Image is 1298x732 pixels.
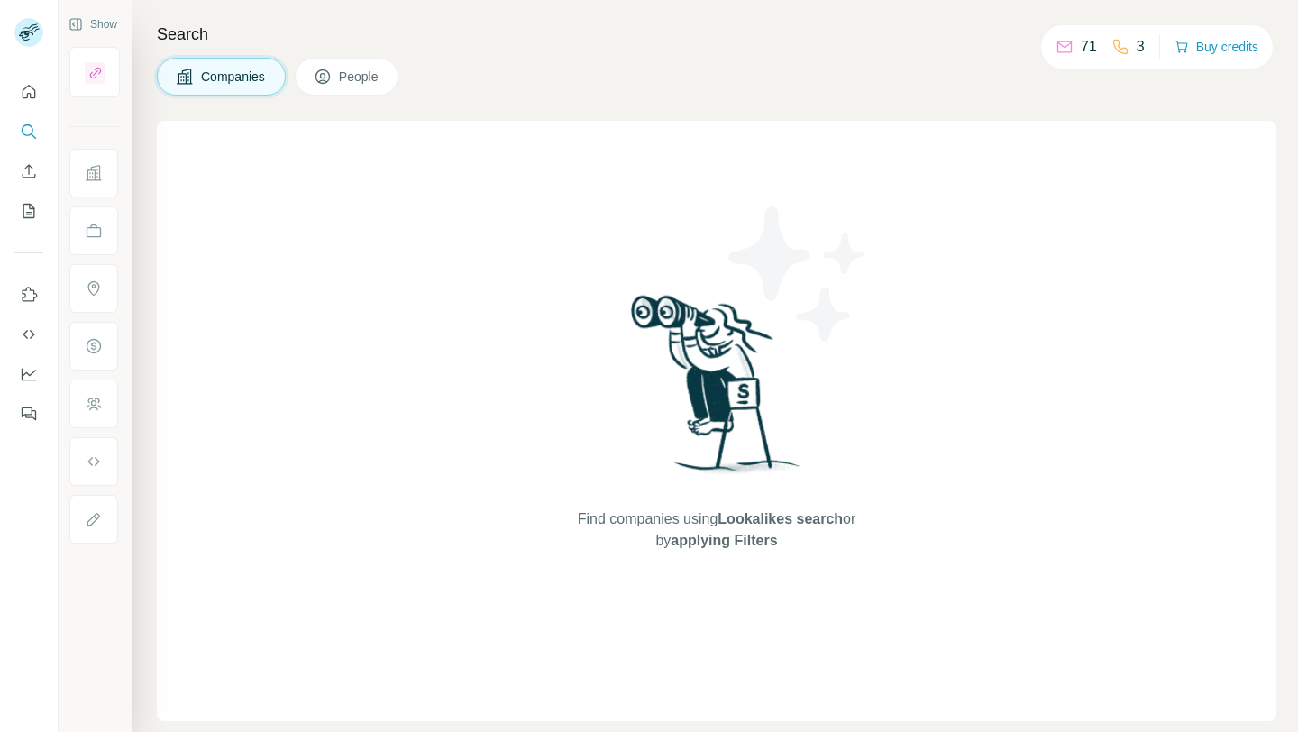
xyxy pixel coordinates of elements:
p: 71 [1081,36,1097,58]
button: Quick start [14,76,43,108]
button: Feedback [14,398,43,430]
button: Enrich CSV [14,155,43,188]
p: 3 [1137,36,1145,58]
span: applying Filters [671,533,777,548]
button: Buy credits [1175,34,1258,59]
span: People [339,68,380,86]
button: My lists [14,195,43,227]
span: Companies [201,68,267,86]
span: Lookalikes search [718,511,843,526]
span: Find companies using or by [572,508,861,552]
button: Show [56,11,130,38]
button: Use Surfe on LinkedIn [14,279,43,311]
button: Use Surfe API [14,318,43,351]
button: Dashboard [14,358,43,390]
img: Surfe Illustration - Woman searching with binoculars [623,290,810,491]
img: Surfe Illustration - Stars [717,193,879,355]
button: Search [14,115,43,148]
h4: Search [157,22,1276,47]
